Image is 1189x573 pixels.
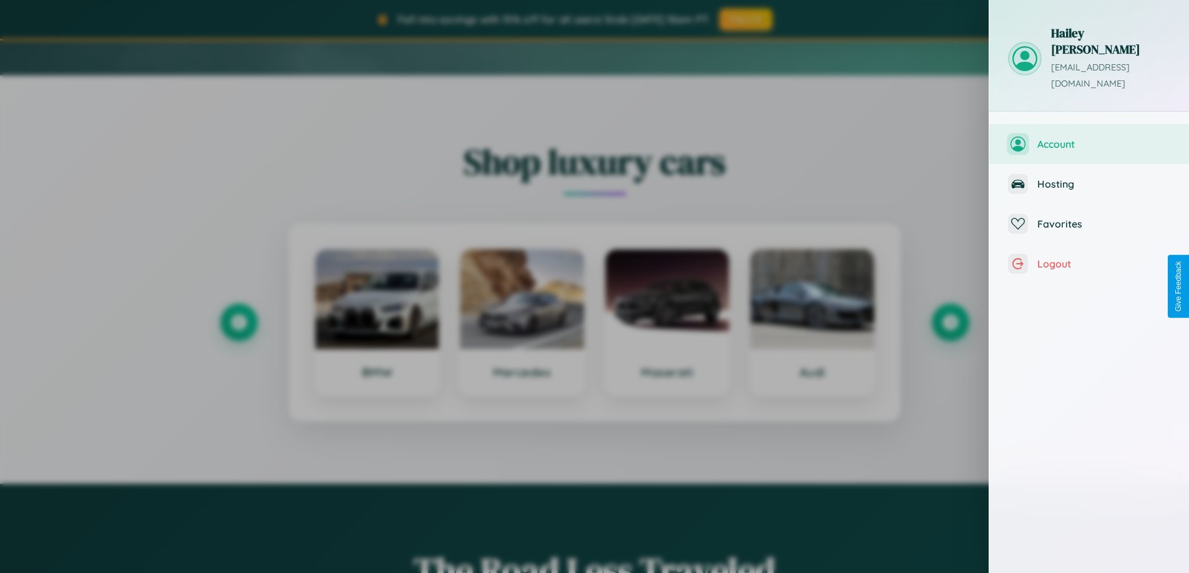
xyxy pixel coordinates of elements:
div: Give Feedback [1174,261,1183,312]
p: [EMAIL_ADDRESS][DOMAIN_NAME] [1051,60,1170,92]
button: Account [989,124,1189,164]
button: Favorites [989,204,1189,244]
button: Hosting [989,164,1189,204]
span: Hosting [1037,178,1170,190]
span: Logout [1037,258,1170,270]
span: Favorites [1037,218,1170,230]
button: Logout [989,244,1189,284]
h3: Hailey [PERSON_NAME] [1051,25,1170,57]
span: Account [1037,138,1170,150]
